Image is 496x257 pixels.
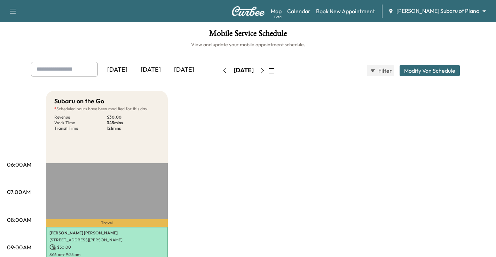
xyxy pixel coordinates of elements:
a: MapBeta [271,7,282,15]
a: Calendar [287,7,310,15]
p: [STREET_ADDRESS][PERSON_NAME] [49,237,164,243]
div: [DATE] [101,62,134,78]
button: Modify Van Schedule [400,65,460,76]
img: Curbee Logo [231,6,265,16]
p: 08:00AM [7,216,31,224]
p: Scheduled hours have been modified for this day [54,106,159,112]
h6: View and update your mobile appointment schedule. [7,41,489,48]
p: 121 mins [107,126,159,131]
h1: Mobile Service Schedule [7,29,489,41]
p: 07:00AM [7,188,31,196]
a: Book New Appointment [316,7,375,15]
p: 06:00AM [7,160,31,169]
p: [PERSON_NAME] [PERSON_NAME] [49,230,164,236]
p: Travel [46,219,168,227]
div: Beta [274,14,282,19]
p: $ 30.00 [49,244,164,250]
p: Transit Time [54,126,107,131]
div: [DATE] [234,66,254,75]
div: [DATE] [167,62,201,78]
p: $ 30.00 [107,114,159,120]
h5: Subaru on the Go [54,96,104,106]
p: Revenue [54,114,107,120]
p: Work Time [54,120,107,126]
div: [DATE] [134,62,167,78]
button: Filter [367,65,394,76]
p: 09:00AM [7,243,31,251]
p: 345 mins [107,120,159,126]
span: [PERSON_NAME] Subaru of Plano [396,7,479,15]
span: Filter [378,66,391,75]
